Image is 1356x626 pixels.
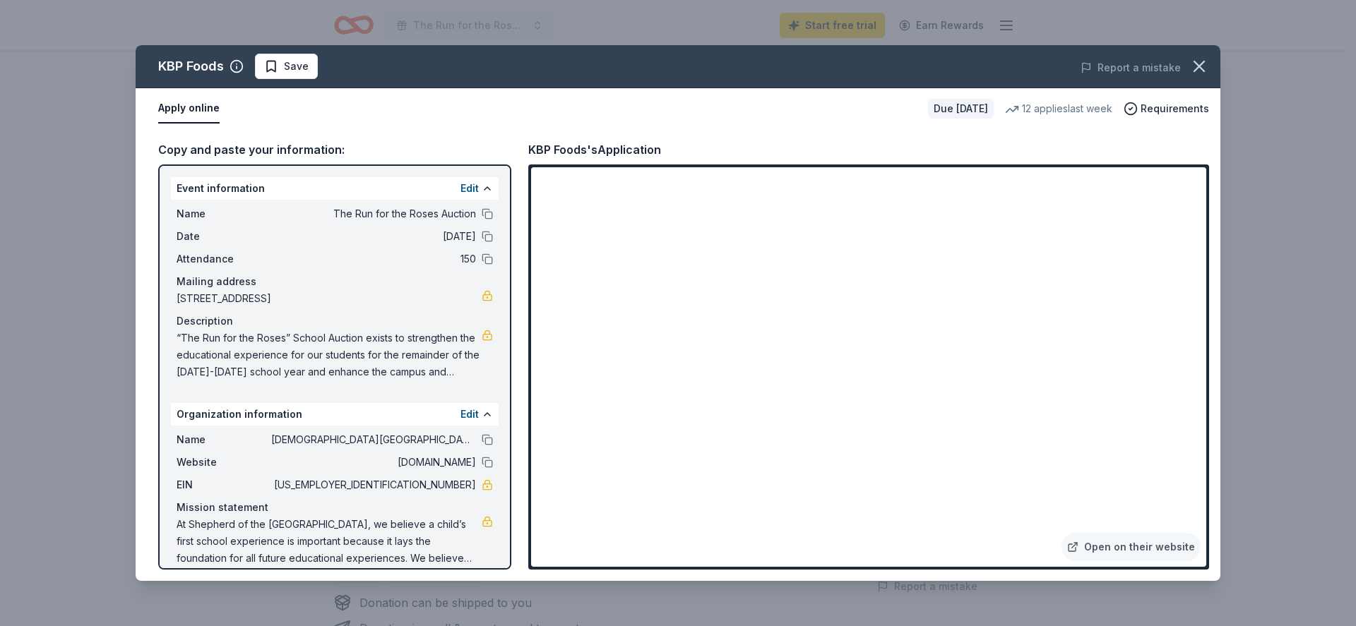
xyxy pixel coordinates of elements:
[171,177,499,200] div: Event information
[177,454,271,471] span: Website
[177,476,271,493] span: EIN
[177,228,271,245] span: Date
[177,251,271,267] span: Attendance
[928,99,994,119] div: Due [DATE]
[171,403,499,426] div: Organization information
[1141,100,1209,117] span: Requirements
[177,205,271,222] span: Name
[271,228,476,245] span: [DATE]
[1061,533,1201,561] a: Open on their website
[528,140,661,159] div: KBP Foods's Application
[158,94,220,124] button: Apply online
[177,313,493,330] div: Description
[158,140,511,159] div: Copy and paste your information:
[271,476,476,493] span: [US_EMPLOYER_IDENTIFICATION_NUMBER]
[177,330,482,380] span: “The Run for the Roses” School Auction exists to strengthen the educational experience for our st...
[255,54,318,79] button: Save
[177,273,493,290] div: Mailing address
[1081,59,1181,76] button: Report a mistake
[177,431,271,448] span: Name
[271,431,476,448] span: [DEMOGRAPHIC_DATA][GEOGRAPHIC_DATA]
[271,205,476,222] span: The Run for the Roses Auction
[177,290,482,307] span: [STREET_ADDRESS]
[158,55,224,78] div: KBP Foods
[271,251,476,267] span: 150
[1005,100,1112,117] div: 12 applies last week
[177,499,493,516] div: Mission statement
[271,454,476,471] span: [DOMAIN_NAME]
[460,406,479,423] button: Edit
[177,516,482,567] span: At Shepherd of the [GEOGRAPHIC_DATA], we believe a child’s first school experience is important b...
[1124,100,1209,117] button: Requirements
[460,180,479,197] button: Edit
[284,58,309,75] span: Save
